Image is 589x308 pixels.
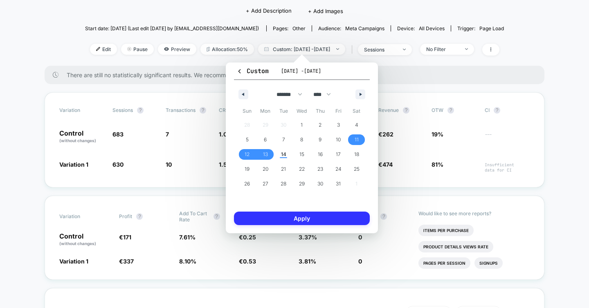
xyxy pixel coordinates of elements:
[378,107,399,113] span: Revenue
[319,132,321,147] span: 9
[311,176,329,191] button: 30
[166,131,169,138] span: 7
[179,210,209,223] span: Add To Cart Rate
[263,147,268,162] span: 13
[281,162,286,176] span: 21
[59,210,104,223] span: Variation
[329,132,348,147] button: 10
[465,48,468,50] img: end
[238,176,256,191] button: 26
[244,176,250,191] span: 26
[256,176,275,191] button: 27
[179,234,196,241] span: 7.61 %
[418,241,493,252] li: Product Details Views Rate
[246,132,249,147] span: 5
[264,47,269,51] img: calendar
[317,162,323,176] span: 23
[494,107,500,114] button: ?
[426,46,459,52] div: No Filter
[337,118,340,132] span: 3
[418,257,470,269] li: Pages Per Session
[264,132,267,147] span: 6
[112,107,133,113] span: Sessions
[214,213,220,220] button: ?
[293,118,311,132] button: 1
[119,234,131,241] span: €
[119,258,134,265] span: €
[329,105,348,118] span: Fri
[281,176,286,191] span: 28
[299,258,316,265] span: 3.81 %
[358,258,362,265] span: 0
[121,44,154,55] span: Pause
[485,107,530,114] span: CI
[281,68,321,74] span: [DATE] - [DATE]
[418,210,530,216] p: Would like to see more reports?
[329,176,348,191] button: 31
[432,161,443,168] span: 81%
[345,25,384,31] span: Meta campaigns
[347,147,366,162] button: 18
[311,118,329,132] button: 2
[59,138,96,143] span: (without changes)
[329,162,348,176] button: 24
[317,176,323,191] span: 30
[59,233,111,247] p: Control
[112,161,124,168] span: 630
[96,47,100,51] img: edit
[59,258,88,265] span: Variation 1
[238,105,256,118] span: Sun
[447,107,454,114] button: ?
[274,147,293,162] button: 14
[158,44,196,55] span: Preview
[200,44,254,55] span: Allocation: 50%
[234,212,370,225] button: Apply
[354,162,360,176] span: 25
[311,105,329,118] span: Thu
[274,105,293,118] span: Tue
[299,176,305,191] span: 29
[300,132,303,147] span: 8
[419,25,445,31] span: all devices
[382,161,393,168] span: 474
[474,257,503,269] li: Signups
[403,49,406,50] img: end
[90,44,117,55] span: Edit
[432,107,477,114] span: OTW
[238,162,256,176] button: 19
[479,25,504,31] span: Page Load
[263,162,268,176] span: 20
[347,132,366,147] button: 11
[293,147,311,162] button: 15
[293,105,311,118] span: Wed
[243,258,256,265] span: 0.53
[112,131,124,138] span: 683
[127,47,131,51] img: end
[137,107,144,114] button: ?
[256,132,275,147] button: 6
[347,162,366,176] button: 25
[67,71,528,78] span: There are still no statistically significant results. We recommend waiting a few more days
[318,25,384,31] div: Audience:
[403,107,409,114] button: ?
[136,213,143,220] button: ?
[336,132,341,147] span: 10
[59,107,104,114] span: Variation
[256,105,275,118] span: Mon
[238,147,256,162] button: 12
[274,176,293,191] button: 28
[355,118,358,132] span: 4
[485,162,530,173] span: Insufficient data for CI
[308,8,343,14] span: + Add Images
[329,118,348,132] button: 3
[485,132,530,144] span: ---
[263,176,268,191] span: 27
[301,118,303,132] span: 1
[238,132,256,147] button: 5
[311,162,329,176] button: 23
[166,161,172,168] span: 10
[457,25,504,31] div: Trigger:
[236,67,269,75] span: Custom
[293,162,311,176] button: 22
[349,44,358,56] span: |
